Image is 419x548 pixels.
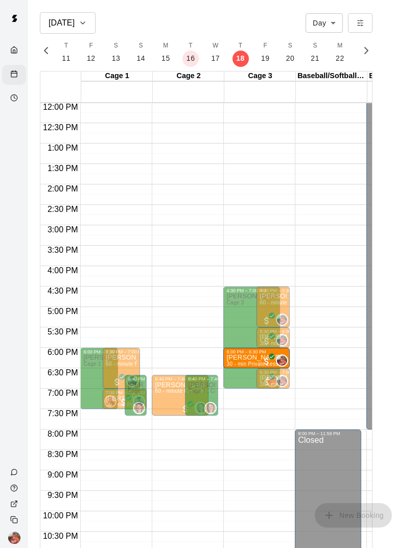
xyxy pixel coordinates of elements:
[163,41,168,51] span: M
[276,334,288,346] div: Rick White
[45,307,81,316] span: 5:00 PM
[79,38,104,67] button: F12
[40,532,80,540] span: 10:30 PM
[226,288,268,293] div: 4:30 PM – 7:00 PM
[187,53,195,64] p: 16
[223,348,290,368] div: 6:00 PM – 6:30 PM: Thomas Wampler
[262,316,272,326] span: All customers have paid
[83,361,101,367] span: Cage 1
[83,349,125,354] div: 6:00 PM – 7:30 PM
[311,53,319,64] p: 21
[262,356,272,367] span: All customers have paid
[161,53,170,64] p: 15
[2,512,28,528] div: Copy public page link
[213,41,219,51] span: W
[296,72,367,81] div: Baseball/Softball [DATE] Hours
[189,41,193,51] span: T
[81,72,153,81] div: Cage 1
[45,266,81,275] span: 4:00 PM
[205,403,216,413] img: Alivia Sinnott
[103,348,141,389] div: 6:00 PM – 7:00 PM: James Comley
[302,38,328,67] button: S21
[119,397,129,408] span: All customers have paid
[136,53,145,64] p: 14
[87,53,96,64] p: 12
[40,12,96,34] button: [DATE]
[45,287,81,295] span: 4:30 PM
[106,390,148,395] div: 7:00 PM – 7:30 PM
[8,532,20,544] img: Rick White
[328,38,353,67] button: M22
[253,38,278,67] button: F19
[286,53,295,64] p: 20
[128,388,168,394] span: Cage 1 , Cage 2
[114,41,118,51] span: S
[260,329,301,334] div: 5:30 PM – 6:00 PM
[298,431,342,436] div: 8:00 PM – 11:59 PM
[106,402,164,408] span: 30 - min Private Lesson
[260,341,327,346] span: 30 - minute Pitching Lesson
[106,349,148,354] div: 6:00 PM – 7:00 PM
[153,38,178,67] button: M15
[155,388,249,394] span: 60 - minute Fast Pitch Softball Pitching
[228,38,253,67] button: T18
[203,38,228,67] button: W17
[89,41,93,51] span: F
[64,41,68,51] span: T
[40,103,80,111] span: 12:00 PM
[277,315,287,325] img: Rick White
[45,144,81,152] span: 1:00 PM
[45,368,81,377] span: 6:30 PM
[45,184,81,193] span: 2:00 PM
[45,409,81,418] span: 7:30 PM
[337,41,342,51] span: M
[45,430,81,438] span: 8:00 PM
[103,389,147,409] div: 7:00 PM – 7:30 PM: Samantha Monahan
[188,388,228,394] span: Cage 1 , Cage 2
[278,38,303,67] button: S20
[180,404,191,414] span: All customers have paid
[260,382,317,387] span: 30 - min Private Lesson
[262,336,272,346] span: All customers have paid
[45,450,81,459] span: 8:30 PM
[288,41,292,51] span: S
[45,491,81,499] span: 9:30 PM
[204,402,217,414] div: Alivia Sinnott
[133,402,145,414] div: Alivia Sinnott
[188,376,230,382] div: 6:40 PM – 7:40 PM
[313,41,317,51] span: S
[315,510,392,519] span: You don't have the permission to add bookings
[112,377,122,387] span: All customers have paid
[277,355,287,366] img: Rick White
[45,470,81,479] span: 9:00 PM
[277,335,287,345] img: Rick White
[236,53,245,64] p: 18
[336,53,344,64] p: 22
[276,314,288,326] div: Rick White
[45,205,81,213] span: 2:30 PM
[49,16,75,30] h6: [DATE]
[257,327,290,348] div: 5:30 PM – 6:00 PM: Ben Hostetler
[45,246,81,254] span: 3:30 PM
[224,72,296,81] div: Cage 3
[276,375,288,387] div: Rick White
[223,287,280,389] div: 4:30 PM – 7:00 PM: Available
[277,376,287,386] img: Rick White
[4,8,25,29] img: Swift logo
[306,13,343,32] div: Day
[260,288,301,293] div: 4:30 PM – 5:30 PM
[128,376,170,382] div: 6:40 PM – 7:40 PM
[185,375,218,416] div: 6:40 PM – 7:40 PM: Available
[152,375,208,416] div: 6:40 PM – 7:40 PM: Penny Britt
[134,403,144,413] img: Alivia Sinnott
[212,53,220,64] p: 17
[54,38,79,67] button: T11
[45,389,81,397] span: 7:00 PM
[226,300,244,305] span: Cage 3
[45,327,81,336] span: 5:30 PM
[45,348,81,356] span: 6:00 PM
[106,361,171,367] span: 60 - minute Private Lesson
[45,164,81,173] span: 1:30 PM
[128,38,153,67] button: S14
[80,348,118,409] div: 6:00 PM – 7:30 PM: Available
